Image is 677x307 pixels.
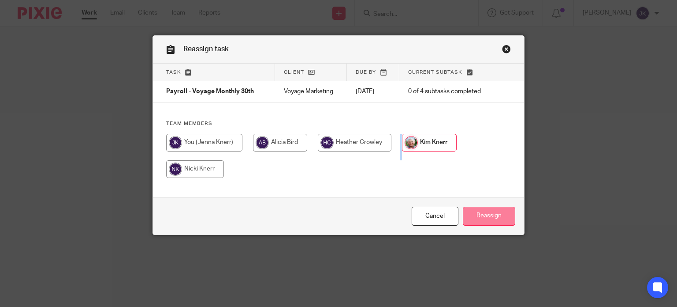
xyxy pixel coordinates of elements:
[408,70,462,75] span: Current subtask
[356,70,376,75] span: Due by
[284,87,338,96] p: Voyage Marketing
[502,45,511,57] a: Close this dialog window
[166,70,181,75] span: Task
[284,70,304,75] span: Client
[183,45,229,53] span: Reassign task
[356,87,391,96] p: [DATE]
[412,207,458,226] a: Close this dialog window
[166,89,254,95] span: Payroll - Voyage Monthly 30th
[166,120,511,127] h4: Team members
[463,207,515,226] input: Reassign
[399,81,496,102] td: 0 of 4 subtasks completed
